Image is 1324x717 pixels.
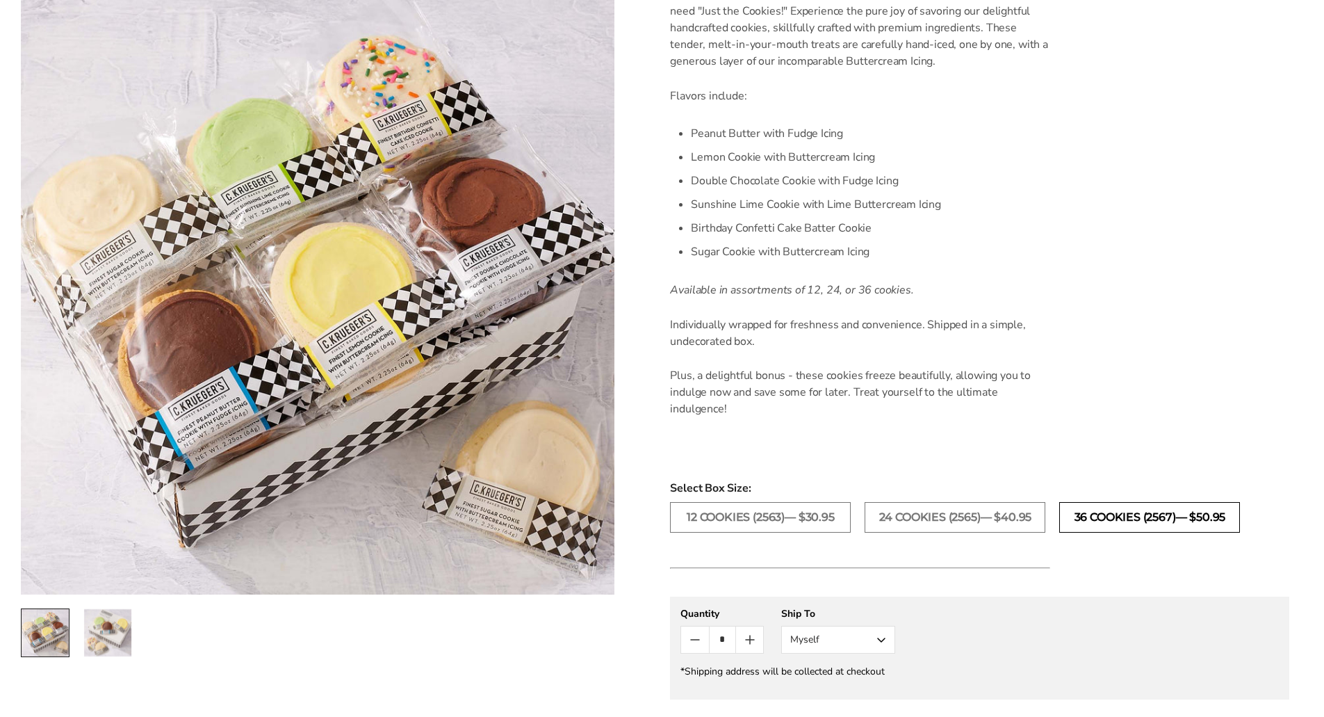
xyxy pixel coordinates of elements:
[670,282,913,298] em: Available in assortments of 12, 24, or 36 cookies.
[781,626,895,654] button: Myself
[691,122,1050,145] li: Peanut Butter with Fudge Icing
[691,145,1050,169] li: Lemon Cookie with Buttercream Icing
[21,608,70,656] a: 1 / 2
[84,609,131,656] img: Just The Cookies - Signature Iced Cookie Assortment
[680,607,764,620] div: Quantity
[865,502,1045,533] label: 24 COOKIES (2565)— $40.95
[781,607,895,620] div: Ship To
[691,216,1050,240] li: Birthday Confetti Cake Batter Cookie
[691,193,1050,216] li: Sunshine Lime Cookie with Lime Buttercream Icing
[670,88,1050,104] p: Flavors include:
[1059,502,1240,533] label: 36 COOKIES (2567)— $50.95
[680,665,1279,678] div: *Shipping address will be collected at checkout
[22,609,69,656] img: Just The Cookies - Signature Iced Cookie Assortment
[670,316,1050,350] p: Individually wrapped for freshness and convenience. Shipped in a simple, undecorated box.
[691,240,1050,264] li: Sugar Cookie with Buttercream Icing
[709,627,736,653] input: Quantity
[691,169,1050,193] li: Double Chocolate Cookie with Fudge Icing
[670,367,1050,417] p: Plus, a delightful bonus - these cookies freeze beautifully, allowing you to indulge now and save...
[670,597,1289,700] gfm-form: New recipient
[736,627,763,653] button: Count plus
[670,502,851,533] label: 12 COOKIES (2563)— $30.95
[670,480,1289,497] span: Select Box Size:
[83,608,132,656] a: 2 / 2
[681,627,708,653] button: Count minus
